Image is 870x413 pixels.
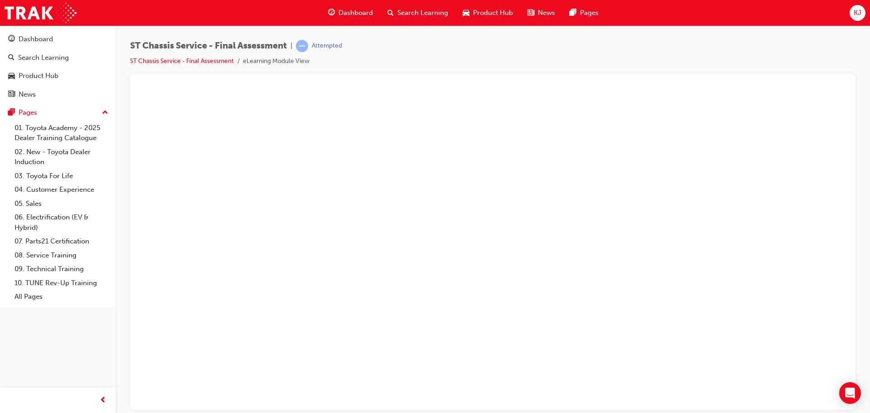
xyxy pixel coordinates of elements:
div: Attempted [312,42,342,50]
a: Dashboard [4,31,112,48]
a: 08. Service Training [11,248,112,262]
a: 03. Toyota For Life [11,169,112,183]
a: All Pages [11,290,112,304]
a: 07. Parts21 Certification [11,234,112,248]
span: learningRecordVerb_ATTEMPT-icon [296,40,308,52]
div: Product Hub [19,71,58,81]
span: car-icon [463,7,469,19]
span: ST Chassis Service - Final Assessment [130,41,287,51]
span: car-icon [8,72,15,80]
span: guage-icon [328,7,335,19]
div: Pages [19,107,37,118]
a: 09. Technical Training [11,262,112,276]
div: News [19,89,36,100]
li: eLearning Module View [243,56,309,67]
div: Open Intercom Messenger [839,382,861,404]
span: search-icon [387,7,394,19]
span: News [538,8,555,18]
a: News [4,86,112,103]
a: guage-iconDashboard [321,4,380,22]
span: up-icon [102,107,108,119]
button: KJ [850,5,865,21]
span: pages-icon [8,109,15,117]
span: KJ [854,8,861,18]
span: | [290,41,292,51]
button: DashboardSearch LearningProduct HubNews [4,29,112,104]
span: Search Learning [397,8,448,18]
a: 05. Sales [11,197,112,211]
a: pages-iconPages [562,4,606,22]
a: search-iconSearch Learning [380,4,455,22]
img: Trak [5,3,77,23]
span: news-icon [527,7,534,19]
a: Search Learning [4,49,112,66]
span: prev-icon [100,395,106,406]
a: Product Hub [4,68,112,84]
div: Search Learning [18,53,69,63]
a: 10. TUNE Rev-Up Training [11,276,112,290]
span: search-icon [8,54,14,62]
a: 04. Customer Experience [11,183,112,197]
a: ST Chassis Service - Final Assessment [130,57,234,65]
span: pages-icon [570,7,576,19]
button: Pages [4,104,112,121]
a: news-iconNews [520,4,562,22]
a: car-iconProduct Hub [455,4,520,22]
span: guage-icon [8,35,15,44]
span: news-icon [8,91,15,99]
a: 06. Electrification (EV & Hybrid) [11,210,112,234]
span: Product Hub [473,8,513,18]
a: 01. Toyota Academy - 2025 Dealer Training Catalogue [11,121,112,145]
span: Pages [580,8,599,18]
a: 02. New - Toyota Dealer Induction [11,145,112,169]
span: Dashboard [338,8,373,18]
div: Dashboard [19,34,53,44]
